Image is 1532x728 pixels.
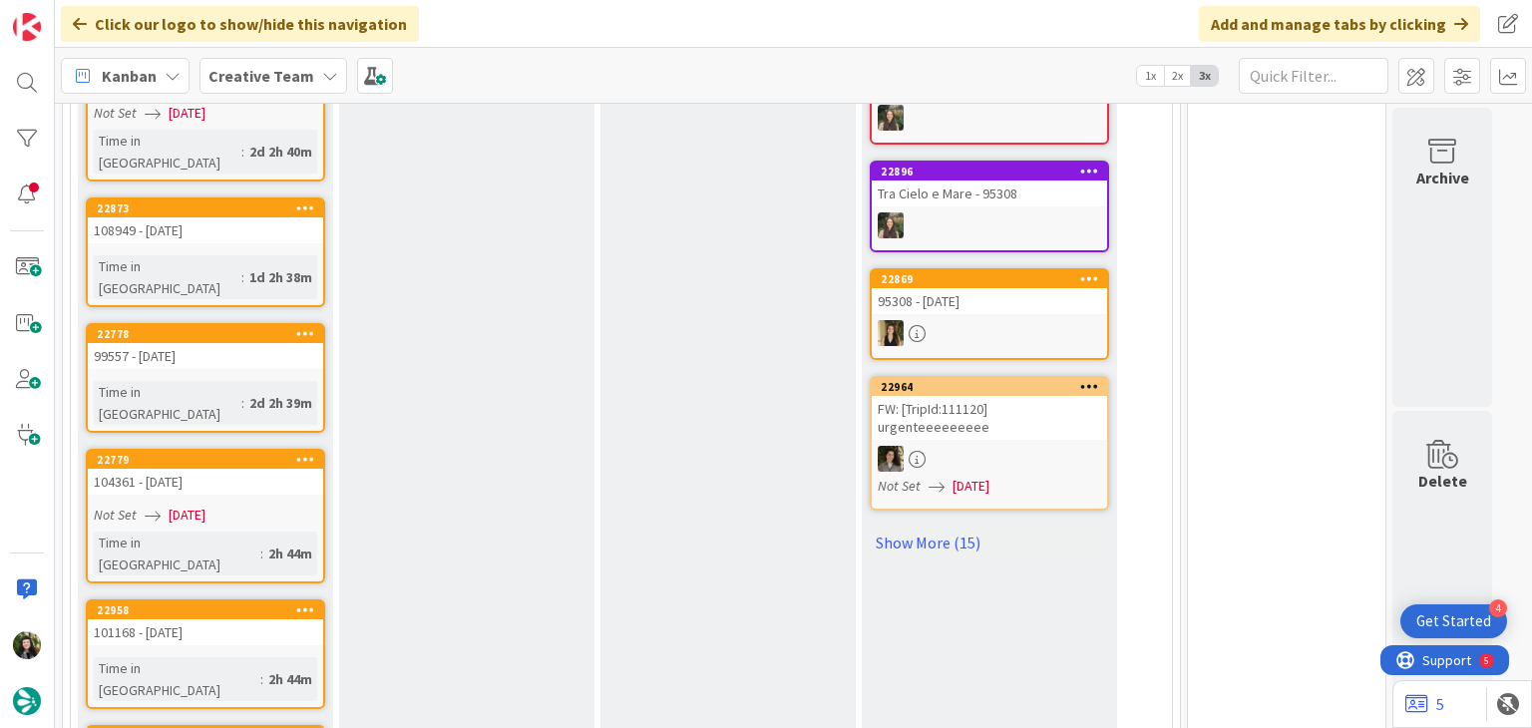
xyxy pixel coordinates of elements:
a: 22873108949 - [DATE]Time in [GEOGRAPHIC_DATA]:1d 2h 38m [86,197,325,307]
span: : [241,141,244,163]
i: Not Set [94,506,137,524]
div: Tra Cielo e Mare - 95308 [872,181,1107,206]
div: 22964 [881,380,1107,394]
div: 22778 [88,325,323,343]
div: 2286995308 - [DATE] [872,270,1107,314]
div: 22869 [872,270,1107,288]
a: 5 [1405,692,1444,716]
img: MS [878,446,904,472]
div: Time in [GEOGRAPHIC_DATA] [94,657,260,701]
div: IG [872,212,1107,238]
div: 95308 - [DATE] [872,288,1107,314]
a: Show More (15) [870,527,1109,558]
i: Not Set [878,477,921,495]
div: 2h 44m [263,668,317,690]
a: 22958101168 - [DATE]Time in [GEOGRAPHIC_DATA]:2h 44m [86,599,325,709]
div: Time in [GEOGRAPHIC_DATA] [94,130,241,174]
div: Delete [1418,469,1467,493]
a: Not Set[DATE]Time in [GEOGRAPHIC_DATA]:2d 2h 40m [86,47,325,182]
div: Get Started [1416,611,1491,631]
div: 99557 - [DATE] [88,343,323,369]
i: Not Set [94,104,137,122]
div: MS [872,446,1107,472]
div: IG [872,105,1107,131]
div: 2h 44m [263,543,317,564]
div: 5 [104,8,109,24]
a: 22964FW: [TripId:111120] urgenteeeeeeeeeMSNot Set[DATE] [870,376,1109,511]
img: SP [878,320,904,346]
div: 2d 2h 39m [244,392,317,414]
span: 3x [1191,66,1218,86]
img: Visit kanbanzone.com [13,13,41,41]
b: Creative Team [208,66,314,86]
div: Click our logo to show/hide this navigation [61,6,419,42]
img: BC [13,631,41,659]
span: 1x [1137,66,1164,86]
div: 22964FW: [TripId:111120] urgenteeeeeeeee [872,378,1107,440]
span: [DATE] [169,103,205,124]
span: : [241,392,244,414]
img: avatar [13,687,41,715]
div: Archive [1416,166,1469,189]
div: 2277899557 - [DATE] [88,325,323,369]
span: : [260,543,263,564]
span: 2x [1164,66,1191,86]
div: 22873 [97,201,323,215]
div: 2d 2h 40m [244,141,317,163]
input: Quick Filter... [1239,58,1388,94]
div: SP [872,320,1107,346]
div: 22958 [97,603,323,617]
div: 108949 - [DATE] [88,217,323,243]
div: 22779104361 - [DATE] [88,451,323,495]
div: 22873108949 - [DATE] [88,199,323,243]
a: 22779104361 - [DATE]Not Set[DATE]Time in [GEOGRAPHIC_DATA]:2h 44m [86,449,325,583]
a: 22896Tra Cielo e Mare - 95308IG [870,161,1109,252]
div: Open Get Started checklist, remaining modules: 4 [1400,604,1507,638]
div: 22869 [881,272,1107,286]
div: 22964 [872,378,1107,396]
div: 101168 - [DATE] [88,619,323,645]
div: FW: [TripId:111120] urgenteeeeeeeee [872,396,1107,440]
div: 22873 [88,199,323,217]
div: Add and manage tabs by clicking [1199,6,1480,42]
div: 22896 [872,163,1107,181]
div: 22779 [97,453,323,467]
div: Time in [GEOGRAPHIC_DATA] [94,532,260,575]
div: Time in [GEOGRAPHIC_DATA] [94,381,241,425]
span: [DATE] [169,505,205,526]
div: 22896 [881,165,1107,179]
img: IG [878,212,904,238]
img: IG [878,105,904,131]
a: 2277899557 - [DATE]Time in [GEOGRAPHIC_DATA]:2d 2h 39m [86,323,325,433]
div: 1d 2h 38m [244,266,317,288]
span: : [260,668,263,690]
div: 104361 - [DATE] [88,469,323,495]
div: 22958 [88,601,323,619]
span: : [241,266,244,288]
span: Support [42,3,91,27]
div: Time in [GEOGRAPHIC_DATA] [94,255,241,299]
div: 22958101168 - [DATE] [88,601,323,645]
a: 2286995308 - [DATE]SP [870,268,1109,360]
div: 22779 [88,451,323,469]
div: 22896Tra Cielo e Mare - 95308 [872,163,1107,206]
div: 4 [1489,599,1507,617]
span: Kanban [102,64,157,88]
span: [DATE] [953,476,989,497]
div: 22778 [97,327,323,341]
